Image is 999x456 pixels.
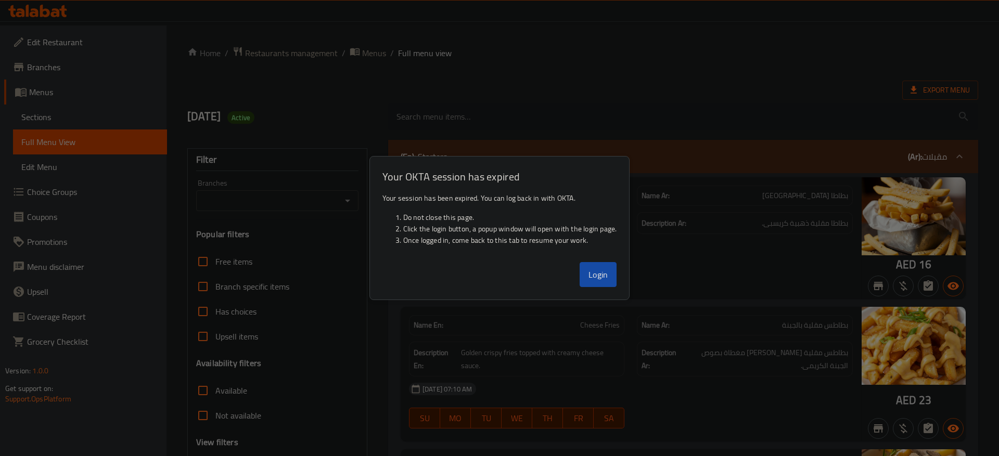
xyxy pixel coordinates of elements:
li: Click the login button, a popup window will open with the login page. [403,223,617,234]
h3: Your OKTA session has expired [382,169,617,184]
li: Do not close this page. [403,212,617,223]
li: Once logged in, come back to this tab to resume your work. [403,234,617,246]
button: Login [580,262,617,287]
div: Your session has been expired. You can log back in with OKTA. [370,188,630,258]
